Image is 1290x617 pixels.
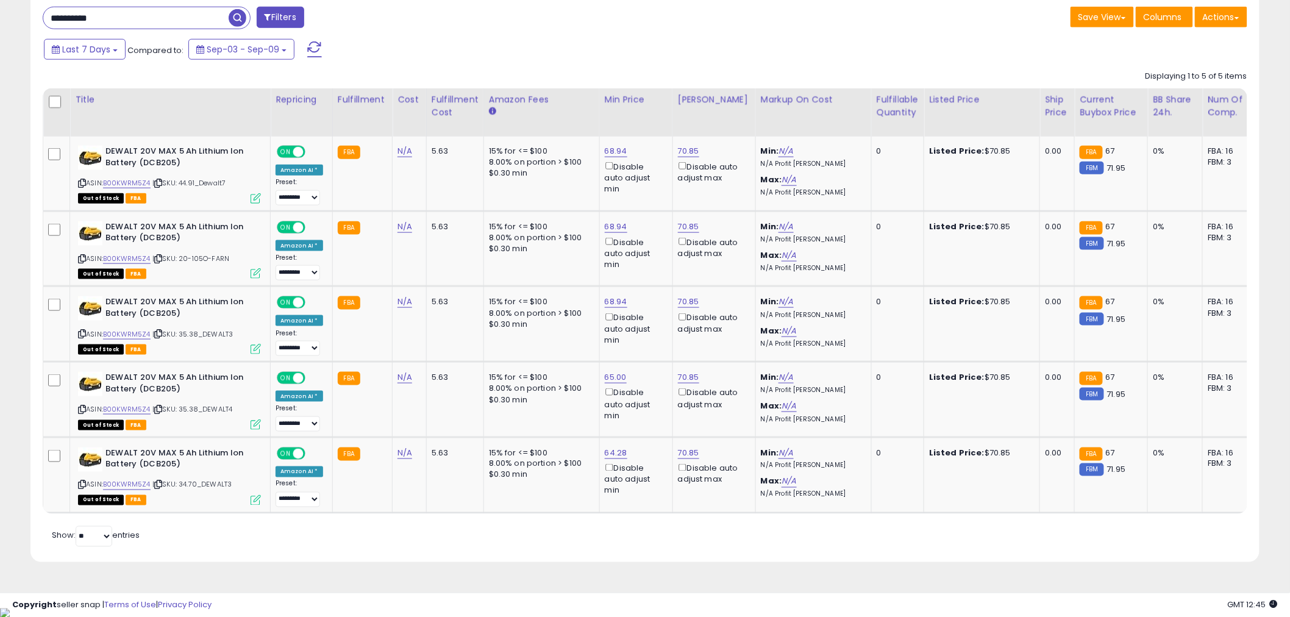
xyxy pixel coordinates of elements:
div: Cost [397,93,421,106]
p: N/A Profit [PERSON_NAME] [761,235,862,244]
a: Privacy Policy [158,599,212,610]
div: Preset: [276,480,323,507]
a: 70.85 [678,145,699,157]
div: Markup on Cost [761,93,866,106]
div: $0.30 min [489,319,590,330]
div: Displaying 1 to 5 of 5 items [1146,71,1247,82]
div: 0.00 [1045,448,1065,458]
span: Last 7 Days [62,43,110,55]
a: B00KWRM5Z4 [103,480,151,490]
small: FBA [338,221,360,235]
b: Min: [761,145,779,157]
div: FBA: 16 [1208,372,1248,383]
div: $0.30 min [489,168,590,179]
div: $70.85 [929,296,1030,307]
span: | SKU: 44.91_Dewalt7 [152,178,226,188]
div: BB Share 24h. [1153,93,1197,119]
span: All listings that are currently out of stock and unavailable for purchase on Amazon [78,495,124,505]
span: FBA [126,193,146,204]
div: 0% [1153,146,1193,157]
div: Disable auto adjust max [678,386,746,410]
div: FBM: 3 [1208,308,1248,319]
span: Sep-03 - Sep-09 [207,43,279,55]
small: FBM [1080,162,1103,174]
div: 8.00% on portion > $100 [489,458,590,469]
div: $70.85 [929,372,1030,383]
b: Max: [761,400,782,412]
b: Min: [761,296,779,307]
div: 0% [1153,372,1193,383]
span: | SKU: 35.38_DEWALT4 [152,404,232,414]
div: 15% for <= $100 [489,448,590,458]
div: $70.85 [929,221,1030,232]
a: 70.85 [678,221,699,233]
span: FBA [126,344,146,355]
span: 71.95 [1107,238,1126,249]
b: Listed Price: [929,296,985,307]
b: Listed Price: [929,371,985,383]
a: N/A [779,296,793,308]
button: Sep-03 - Sep-09 [188,39,294,60]
div: Disable auto adjust min [605,160,663,194]
a: 64.28 [605,447,627,459]
div: seller snap | | [12,599,212,611]
a: 68.94 [605,221,627,233]
span: Columns [1144,11,1182,23]
b: Max: [761,174,782,185]
small: FBM [1080,463,1103,476]
div: FBM: 3 [1208,458,1248,469]
a: 65.00 [605,371,627,383]
a: N/A [779,447,793,459]
div: 0% [1153,221,1193,232]
small: FBM [1080,313,1103,326]
b: Listed Price: [929,145,985,157]
div: FBA: 16 [1208,448,1248,458]
span: Compared to: [127,45,184,56]
b: DEWALT 20V MAX 5 Ah Lithium Ion Battery (DCB205) [105,448,254,473]
div: FBM: 3 [1208,383,1248,394]
b: Max: [761,476,782,487]
b: Min: [761,221,779,232]
div: 0% [1153,296,1193,307]
a: N/A [397,447,412,459]
a: N/A [779,371,793,383]
div: ASIN: [78,448,261,504]
div: Repricing [276,93,327,106]
span: Show: entries [52,530,140,541]
div: 0 [877,146,914,157]
div: 0 [877,221,914,232]
div: [PERSON_NAME] [678,93,750,106]
span: 2025-09-17 12:45 GMT [1228,599,1278,610]
div: 0 [877,296,914,307]
span: ON [278,222,293,232]
a: 70.85 [678,371,699,383]
p: N/A Profit [PERSON_NAME] [761,311,862,319]
div: 5.63 [432,296,474,307]
div: ASIN: [78,221,261,278]
img: 41yCydFNEZL._SL40_.jpg [78,221,102,246]
span: 71.95 [1107,162,1126,174]
img: 41yCydFNEZL._SL40_.jpg [78,146,102,170]
a: N/A [397,371,412,383]
div: Listed Price [929,93,1035,106]
img: 41yCydFNEZL._SL40_.jpg [78,448,102,472]
div: Preset: [276,329,323,357]
div: Disable auto adjust max [678,235,746,259]
small: FBA [1080,448,1102,461]
span: All listings that are currently out of stock and unavailable for purchase on Amazon [78,420,124,430]
div: Disable auto adjust min [605,235,663,270]
div: ASIN: [78,372,261,429]
span: ON [278,373,293,383]
div: FBM: 3 [1208,232,1248,243]
small: FBA [338,146,360,159]
p: N/A Profit [PERSON_NAME] [761,188,862,197]
span: OFF [304,222,323,232]
div: 5.63 [432,221,474,232]
div: 5.63 [432,448,474,458]
div: 0% [1153,448,1193,458]
div: FBA: 16 [1208,146,1248,157]
small: FBM [1080,388,1103,401]
div: $0.30 min [489,469,590,480]
a: N/A [782,325,796,337]
div: Preset: [276,254,323,281]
